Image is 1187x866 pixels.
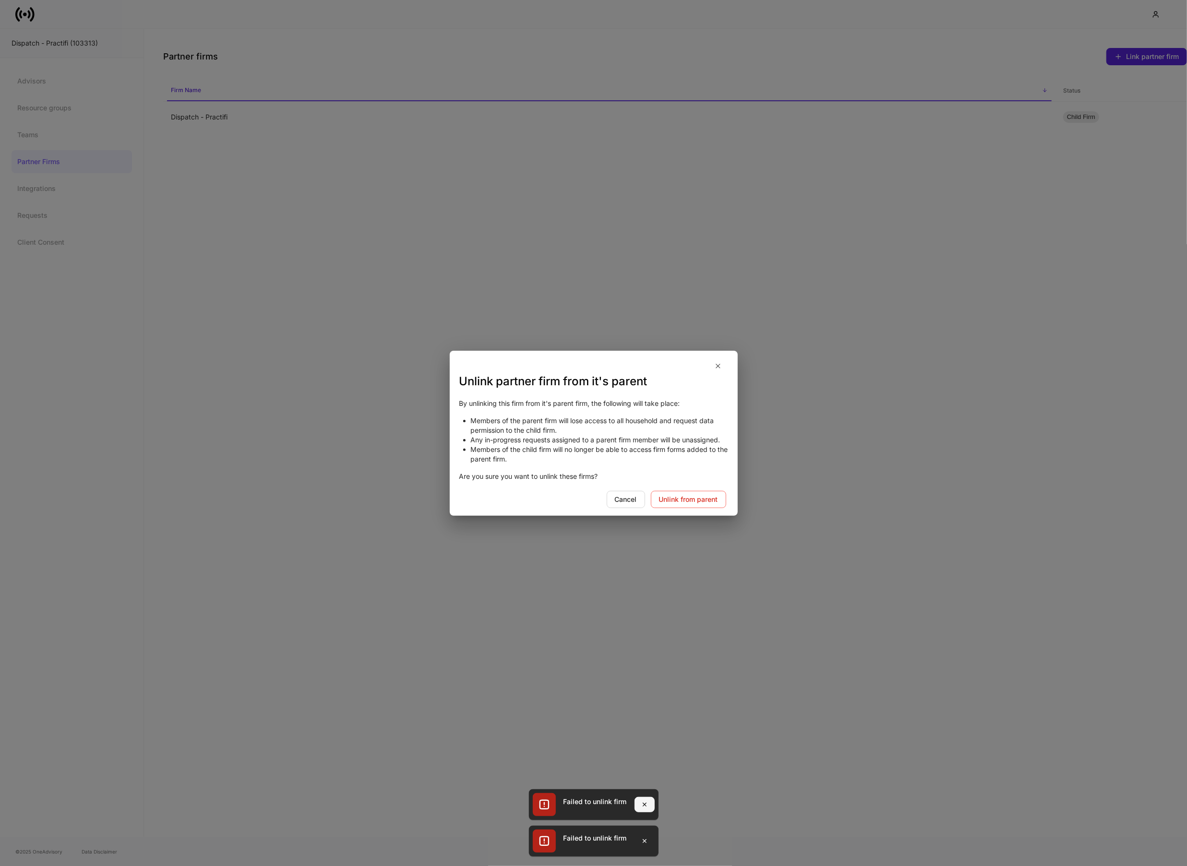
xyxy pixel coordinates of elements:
p: Are you sure you want to unlink these firms? [459,472,728,481]
div: Cancel [615,496,637,503]
h3: Unlink partner firm from it's parent [459,374,728,389]
div: Failed to unlink firm [564,833,627,843]
div: Failed to unlink firm [564,797,627,807]
p: By unlinking this firm from it's parent firm, the following will take place: [459,399,728,408]
div: Unlink from parent [659,496,718,503]
p: Members of the parent firm will lose access to all household and request data permission to the c... [471,416,728,435]
button: Unlink from parent [651,491,726,508]
p: Any in-progress requests assigned to a parent firm member will be unassigned. [471,435,728,445]
button: Cancel [607,491,645,508]
p: Members of the child firm will no longer be able to access firm forms added to the parent firm. [471,445,728,464]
